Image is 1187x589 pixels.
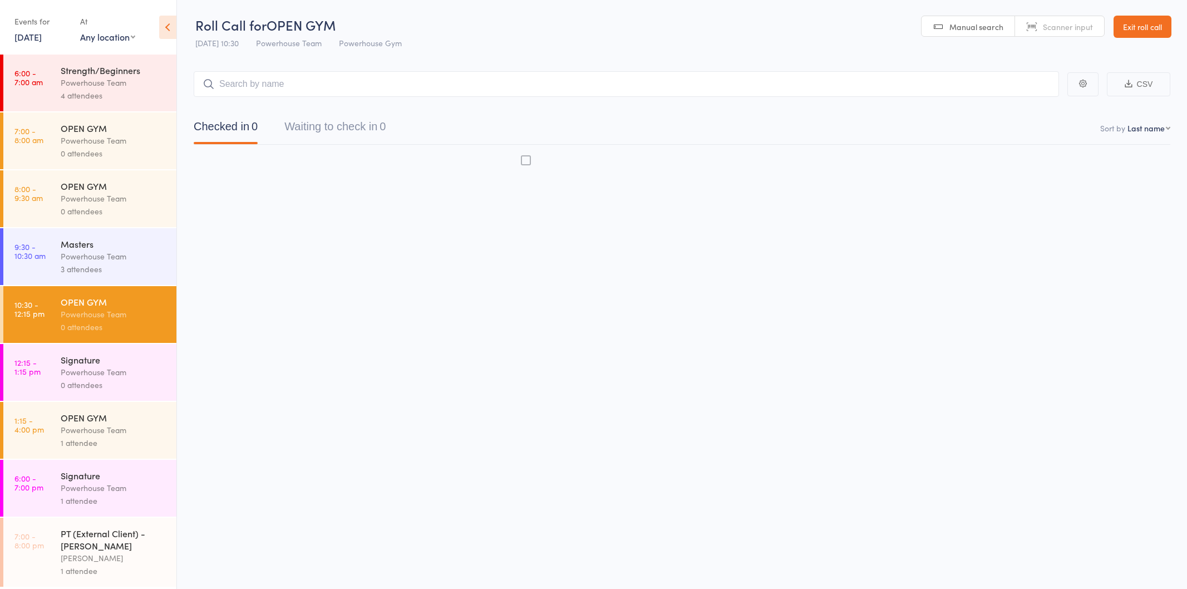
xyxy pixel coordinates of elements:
[61,436,167,449] div: 1 attendee
[195,16,267,34] span: Roll Call for
[61,192,167,205] div: Powerhouse Team
[61,89,167,102] div: 4 attendees
[1107,72,1170,96] button: CSV
[61,354,167,366] div: Signature
[61,379,167,391] div: 0 attendees
[61,134,167,147] div: Powerhouse Team
[61,411,167,424] div: OPEN GYM
[80,31,135,43] div: Any location
[61,321,167,333] div: 0 attendees
[195,37,239,48] span: [DATE] 10:30
[61,250,167,263] div: Powerhouse Team
[3,55,176,111] a: 6:00 -7:00 amStrength/BeginnersPowerhouse Team4 attendees
[14,184,43,202] time: 8:00 - 9:30 am
[1100,122,1125,134] label: Sort by
[3,402,176,459] a: 1:15 -4:00 pmOPEN GYMPowerhouse Team1 attendee
[14,474,43,492] time: 6:00 - 7:00 pm
[61,238,167,250] div: Masters
[61,482,167,494] div: Powerhouse Team
[252,120,258,132] div: 0
[61,308,167,321] div: Powerhouse Team
[14,31,42,43] a: [DATE]
[14,300,45,318] time: 10:30 - 12:15 pm
[3,286,176,343] a: 10:30 -12:15 pmOPEN GYMPowerhouse Team0 attendees
[949,21,1003,32] span: Manual search
[61,180,167,192] div: OPEN GYM
[80,12,135,31] div: At
[61,494,167,507] div: 1 attendee
[3,460,176,517] a: 6:00 -7:00 pmSignaturePowerhouse Team1 attendee
[61,147,167,160] div: 0 attendees
[14,68,43,86] time: 6:00 - 7:00 am
[194,115,258,144] button: Checked in0
[267,16,336,34] span: OPEN GYM
[3,112,176,169] a: 7:00 -8:00 amOPEN GYMPowerhouse Team0 attendees
[284,115,386,144] button: Waiting to check in0
[256,37,322,48] span: Powerhouse Team
[61,565,167,577] div: 1 attendee
[3,518,176,587] a: 7:00 -8:00 pmPT (External Client) - [PERSON_NAME][PERSON_NAME]1 attendee
[61,76,167,89] div: Powerhouse Team
[194,71,1059,97] input: Search by name
[61,424,167,436] div: Powerhouse Team
[3,344,176,401] a: 12:15 -1:15 pmSignaturePowerhouse Team0 attendees
[61,527,167,552] div: PT (External Client) - [PERSON_NAME]
[14,242,46,260] time: 9:30 - 10:30 am
[61,263,167,276] div: 3 attendees
[1114,16,1171,38] a: Exit roll call
[339,37,402,48] span: Powerhouse Gym
[61,296,167,308] div: OPEN GYM
[14,126,43,144] time: 7:00 - 8:00 am
[1043,21,1093,32] span: Scanner input
[61,122,167,134] div: OPEN GYM
[61,552,167,565] div: [PERSON_NAME]
[380,120,386,132] div: 0
[61,205,167,218] div: 0 attendees
[14,416,44,434] time: 1:15 - 4:00 pm
[14,12,69,31] div: Events for
[61,366,167,379] div: Powerhouse Team
[1127,122,1165,134] div: Last name
[14,532,44,549] time: 7:00 - 8:00 pm
[3,170,176,227] a: 8:00 -9:30 amOPEN GYMPowerhouse Team0 attendees
[61,469,167,482] div: Signature
[3,228,176,285] a: 9:30 -10:30 amMastersPowerhouse Team3 attendees
[61,64,167,76] div: Strength/Beginners
[14,358,41,376] time: 12:15 - 1:15 pm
